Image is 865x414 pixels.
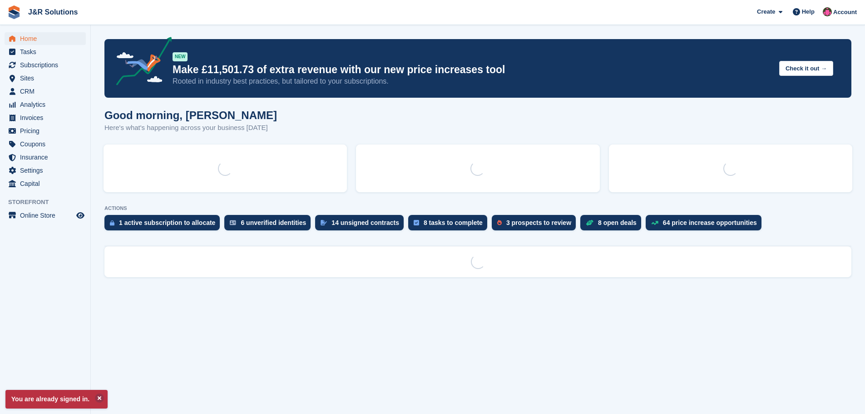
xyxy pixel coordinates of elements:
span: Home [20,32,74,45]
a: menu [5,138,86,150]
a: 1 active subscription to allocate [104,215,224,235]
p: Here's what's happening across your business [DATE] [104,123,277,133]
a: menu [5,32,86,45]
a: menu [5,98,86,111]
a: 64 price increase opportunities [646,215,766,235]
a: menu [5,209,86,222]
span: Online Store [20,209,74,222]
span: CRM [20,85,74,98]
img: prospect-51fa495bee0391a8d652442698ab0144808aea92771e9ea1ae160a38d050c398.svg [497,220,502,225]
span: Pricing [20,125,74,137]
div: 6 unverified identities [241,219,306,226]
span: Tasks [20,45,74,58]
a: menu [5,45,86,58]
a: 8 open deals [580,215,646,235]
div: 64 price increase opportunities [663,219,757,226]
p: ACTIONS [104,205,851,211]
img: verify_identity-adf6edd0f0f0b5bbfe63781bf79b02c33cf7c696d77639b501bdc392416b5a36.svg [230,220,236,225]
span: Account [833,8,857,17]
span: Storefront [8,198,90,207]
h1: Good morning, [PERSON_NAME] [104,109,277,121]
img: stora-icon-8386f47178a22dfd0bd8f6a31ec36ba5ce8667c1dd55bd0f319d3a0aa187defe.svg [7,5,21,19]
a: menu [5,59,86,71]
a: menu [5,85,86,98]
a: menu [5,125,86,137]
a: Preview store [75,210,86,221]
span: Help [802,7,815,16]
span: Create [757,7,775,16]
img: price_increase_opportunities-93ffe204e8149a01c8c9dc8f82e8f89637d9d84a8eef4429ea346261dce0b2c0.svg [651,221,658,225]
p: Make £11,501.73 of extra revenue with our new price increases tool [173,63,772,76]
p: You are already signed in. [5,390,108,409]
span: Capital [20,177,74,190]
span: Settings [20,164,74,177]
span: Subscriptions [20,59,74,71]
a: 3 prospects to review [492,215,580,235]
img: active_subscription_to_allocate_icon-d502201f5373d7db506a760aba3b589e785aa758c864c3986d89f69b8ff3... [110,220,114,226]
span: Sites [20,72,74,85]
a: menu [5,72,86,85]
span: Analytics [20,98,74,111]
a: menu [5,177,86,190]
a: menu [5,164,86,177]
a: 6 unverified identities [224,215,315,235]
span: Invoices [20,111,74,124]
div: 14 unsigned contracts [331,219,399,226]
div: 8 tasks to complete [424,219,483,226]
a: J&R Solutions [25,5,81,20]
img: deal-1b604bf984904fb50ccaf53a9ad4b4a5d6e5aea283cecdc64d6e3604feb123c2.svg [586,219,593,226]
a: 14 unsigned contracts [315,215,408,235]
p: Rooted in industry best practices, but tailored to your subscriptions. [173,76,772,86]
img: contract_signature_icon-13c848040528278c33f63329250d36e43548de30e8caae1d1a13099fd9432cc5.svg [321,220,327,225]
a: menu [5,111,86,124]
a: menu [5,151,86,164]
div: NEW [173,52,188,61]
img: Julie Morgan [823,7,832,16]
img: price-adjustments-announcement-icon-8257ccfd72463d97f412b2fc003d46551f7dbcb40ab6d574587a9cd5c0d94... [109,37,172,89]
div: 3 prospects to review [506,219,571,226]
div: 1 active subscription to allocate [119,219,215,226]
img: task-75834270c22a3079a89374b754ae025e5fb1db73e45f91037f5363f120a921f8.svg [414,220,419,225]
a: 8 tasks to complete [408,215,492,235]
span: Insurance [20,151,74,164]
button: Check it out → [779,61,833,76]
div: 8 open deals [598,219,637,226]
span: Coupons [20,138,74,150]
